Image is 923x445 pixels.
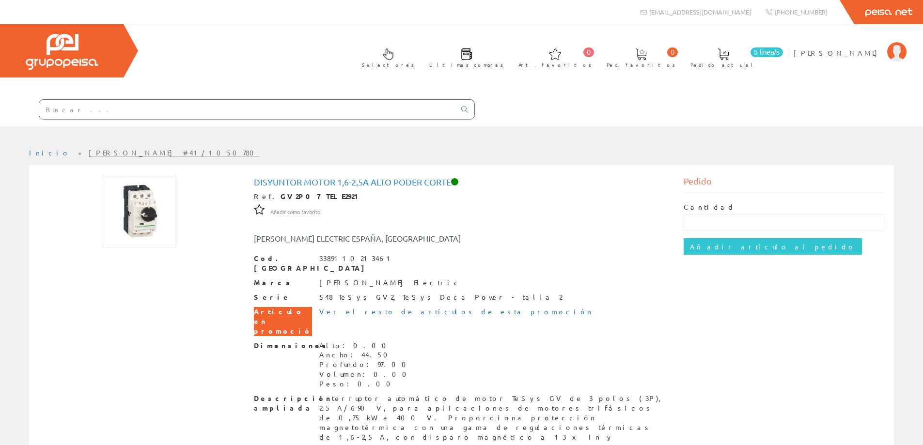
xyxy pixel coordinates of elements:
span: Pedido actual [690,60,756,70]
span: Dimensiones [254,341,312,351]
span: Añadir como favorito [270,208,320,216]
a: [PERSON_NAME] #41/1050780 [89,148,260,157]
a: [PERSON_NAME] [794,40,907,49]
strong: GV2P07 TELE2921 [281,192,363,200]
div: Pedido [684,175,884,193]
a: Últimas compras [420,40,508,74]
span: Últimas compras [429,60,503,70]
span: [EMAIL_ADDRESS][DOMAIN_NAME] [649,8,751,16]
span: Ped. favoritos [607,60,675,70]
input: Buscar ... [39,100,455,119]
span: Serie [254,292,312,302]
h1: Disyuntor Motor 1,6-2,5a Alto Poder Corte [254,177,670,187]
img: Foto artículo Disyuntor Motor 1,6-2,5a Alto Poder Corte (150x150) [103,175,175,247]
div: Alto: 0.00 [319,341,412,351]
span: Marca [254,278,312,288]
span: 0 [583,47,594,57]
a: Inicio [29,148,70,157]
span: Cod. [GEOGRAPHIC_DATA] [254,254,312,273]
span: Artículo en promoción [254,307,312,336]
span: Descripción ampliada [254,394,312,413]
div: [PERSON_NAME] Electric [319,278,462,288]
div: 548 TeSys GV2, TeSys Deca Power - talla 2 [319,292,562,302]
span: [PERSON_NAME] [794,48,882,58]
span: 5 línea/s [751,47,783,57]
div: 3389110213461 [319,254,394,263]
div: [PERSON_NAME] ELECTRIC ESPAÑA, [GEOGRAPHIC_DATA] [247,233,498,244]
a: Ver el resto de artículos de esta promoción [319,307,593,316]
img: Grupo Peisa [26,34,98,70]
span: Art. favoritos [518,60,592,70]
div: Volumen: 0.00 [319,369,412,379]
div: Peso: 0.00 [319,379,412,389]
span: Selectores [362,60,414,70]
a: 5 línea/s Pedido actual [681,40,785,74]
input: Añadir artículo al pedido [684,238,862,255]
span: 0 [667,47,678,57]
div: Profundo: 97.00 [319,360,412,369]
a: Selectores [352,40,419,74]
div: Ref. [254,192,670,201]
label: Cantidad [684,202,735,212]
span: [PHONE_NUMBER] [775,8,828,16]
div: Ancho: 44.50 [319,350,412,360]
div: Interruptor automático de motor TeSys GV de 3 polos (3P), 2,5 A/690 V, para aplicaciones de motor... [319,394,670,442]
a: Añadir como favorito [270,207,320,215]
